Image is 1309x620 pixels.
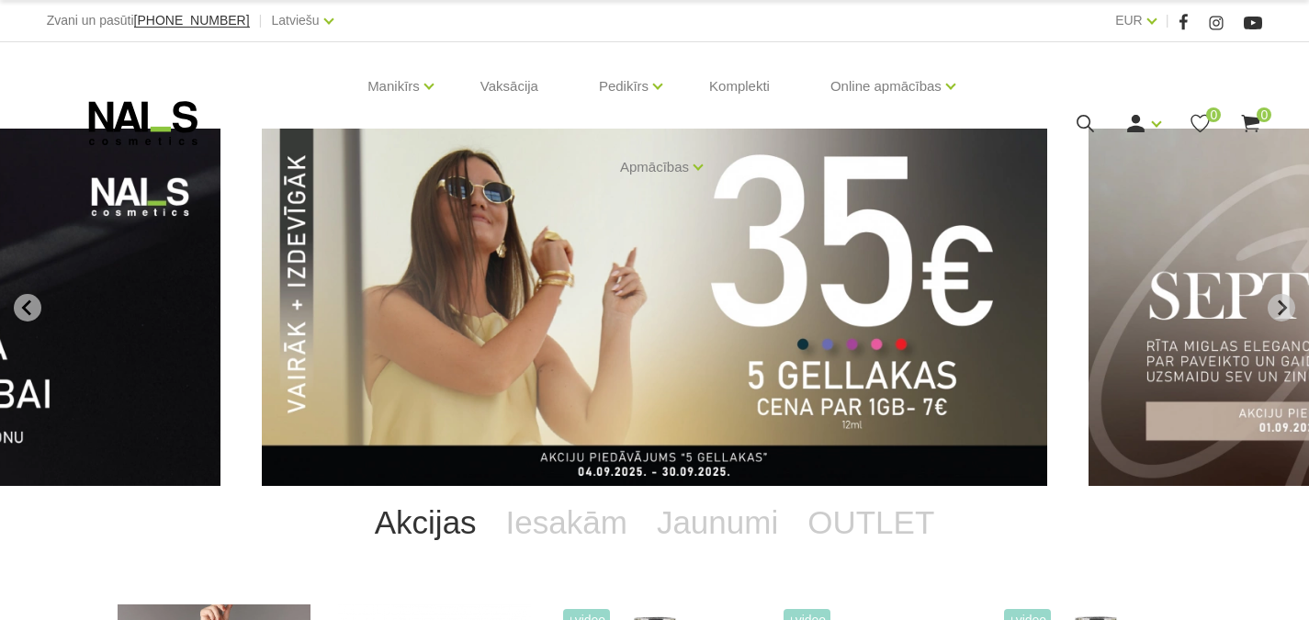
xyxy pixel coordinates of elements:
button: Next slide [1268,294,1295,321]
a: Vaksācija [466,42,553,130]
a: [PHONE_NUMBER] [134,14,250,28]
a: Latviešu [272,9,320,31]
a: 0 [1189,112,1212,135]
a: Manikīrs [367,50,420,123]
a: OUTLET [793,486,949,559]
div: Zvani un pasūti [47,9,250,32]
button: Go to last slide [14,294,41,321]
a: 0 [1239,112,1262,135]
span: | [1166,9,1169,32]
a: EUR [1115,9,1143,31]
a: Jaunumi [642,486,793,559]
span: 0 [1206,107,1221,122]
a: Iesakām [491,486,642,559]
a: Akcijas [360,486,491,559]
span: [PHONE_NUMBER] [134,13,250,28]
span: | [259,9,263,32]
a: Pedikīrs [599,50,649,123]
li: 1 of 12 [262,129,1047,486]
a: Komplekti [694,42,784,130]
a: Online apmācības [830,50,942,123]
a: Apmācības [620,130,689,204]
span: 0 [1257,107,1271,122]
